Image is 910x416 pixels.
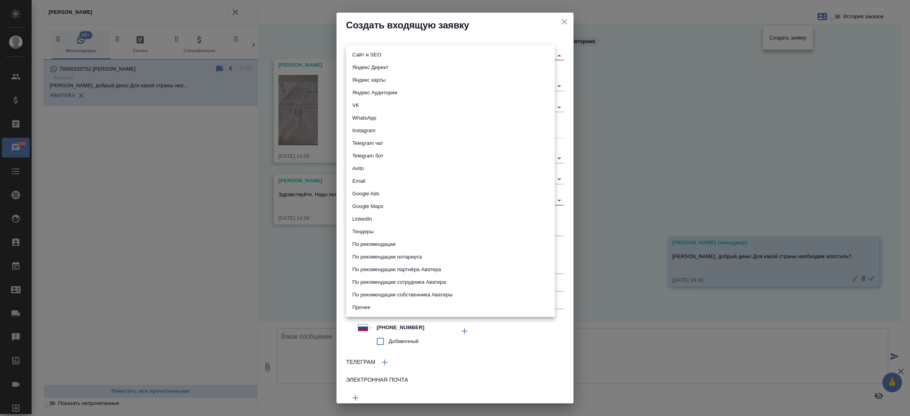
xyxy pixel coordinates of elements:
[346,263,555,276] li: По рекомендации партнёра Аватера
[346,99,555,112] li: VK
[346,301,555,314] li: Прочее
[346,112,555,124] li: WhatsApp
[346,49,555,61] li: Сайт и SEO
[346,124,555,137] li: Instagram
[346,187,555,200] li: Google Ads
[346,150,555,162] li: Telegram бот
[346,276,555,289] li: По рекомендации сотрудника Аватера
[346,162,555,175] li: Avito
[346,175,555,187] li: Email
[346,137,555,150] li: Telegram чат
[346,74,555,86] li: Яндекс карты
[346,213,555,225] li: LinkedIn
[346,61,555,74] li: Яндекс Директ
[346,200,555,213] li: Google Maps
[346,238,555,251] li: По рекомендации
[346,225,555,238] li: Тендеры
[346,289,555,301] li: По рекомендации собственника Аватеры
[346,86,555,99] li: Яндекс Аудитории
[346,251,555,263] li: По рекомендации нотариуса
